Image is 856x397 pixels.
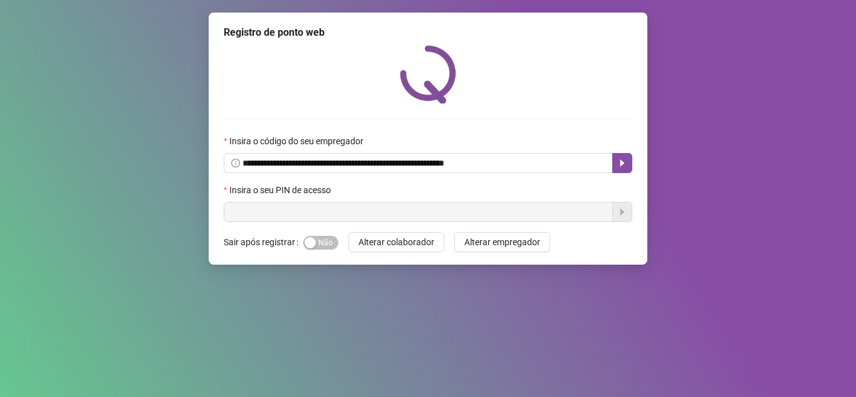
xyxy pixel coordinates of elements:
button: Alterar empregador [454,232,550,252]
span: info-circle [231,159,240,167]
span: caret-right [617,158,627,168]
img: QRPoint [400,45,456,103]
span: Alterar empregador [464,235,540,249]
label: Insira o seu PIN de acesso [224,183,339,197]
label: Sair após registrar [224,232,303,252]
button: Alterar colaborador [348,232,444,252]
div: Registro de ponto web [224,25,632,40]
label: Insira o código do seu empregador [224,134,372,148]
span: Alterar colaborador [358,235,434,249]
